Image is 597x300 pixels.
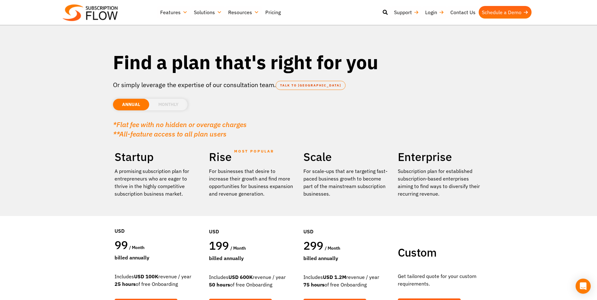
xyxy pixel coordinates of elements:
p: A promising subscription plan for entrepreneurs who are eager to thrive in the highly competitive... [115,167,200,197]
img: Subscriptionflow [63,4,118,21]
a: Resources [225,6,262,19]
p: Subscription plan for established subscription-based enterprises aiming to find ways to diversify... [398,167,483,197]
a: Login [422,6,447,19]
a: Schedule a Demo [479,6,532,19]
h2: Scale [303,150,388,164]
a: Pricing [262,6,284,19]
li: MONTHLY [149,99,188,110]
div: USD [115,208,200,238]
span: Custom [398,245,436,260]
div: Billed Annually [209,254,294,262]
div: Includes revenue / year of free Onboarding [115,273,200,288]
strong: USD 100K [134,273,158,280]
h2: Rise [209,150,294,164]
div: For scale-ups that are targeting fast-paced business growth to become part of the mainstream subs... [303,167,388,197]
strong: 25 hours [115,281,136,287]
strong: USD 600K [228,274,253,280]
h2: Enterprise [398,150,483,164]
h2: Startup [115,150,200,164]
span: MOST POPULAR [234,144,274,158]
a: Features [157,6,191,19]
li: ANNUAL [113,99,149,110]
a: Support [391,6,422,19]
a: TALK TO [GEOGRAPHIC_DATA] [276,81,346,90]
a: Solutions [191,6,225,19]
span: / month [325,245,340,251]
div: USD [303,209,388,238]
span: 99 [115,237,128,252]
h1: Find a plan that's right for you [113,50,484,74]
p: Get tailored quote for your custom requirements. [398,272,483,287]
div: For businesses that desire to increase their growth and find more opportunities for business expa... [209,167,294,197]
div: USD [209,209,294,238]
div: Billed Annually [115,254,200,261]
span: 299 [303,238,324,253]
span: 199 [209,238,229,253]
div: Open Intercom Messenger [576,279,591,294]
a: Contact Us [447,6,479,19]
strong: 50 hours [209,281,230,288]
em: *Flat fee with no hidden or overage charges [113,120,247,129]
div: Includes revenue / year of free Onboarding [303,273,388,288]
div: Billed Annually [303,254,388,262]
strong: USD 1.2M [323,274,346,280]
em: **All-feature access to all plan users [113,129,227,138]
span: / month [129,245,144,250]
p: Or simply leverage the expertise of our consultation team. [113,80,484,90]
strong: 75 hours [303,281,324,288]
span: / month [230,245,246,251]
div: Includes revenue / year of free Onboarding [209,273,294,288]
